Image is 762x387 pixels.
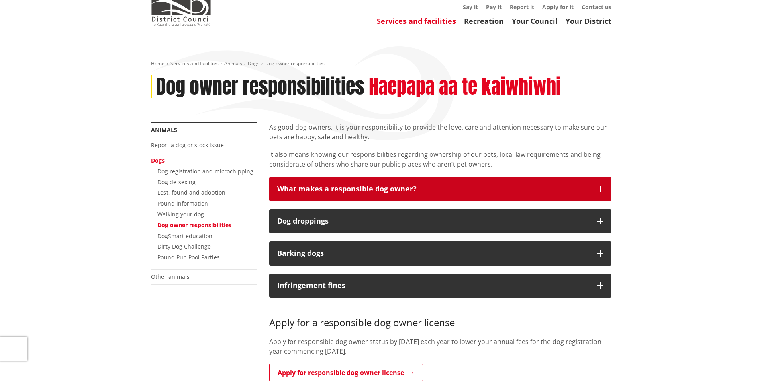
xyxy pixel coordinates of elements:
[566,16,611,26] a: Your District
[265,60,325,67] span: Dog owner responsibilities
[151,60,611,67] nav: breadcrumb
[277,217,589,225] h3: Dog droppings
[151,141,224,149] a: Report a dog or stock issue
[269,306,611,329] h3: Apply for a responsible dog owner license
[486,3,502,11] a: Pay it
[157,178,196,186] a: Dog de-sexing
[157,210,204,218] a: Walking your dog
[157,253,220,261] a: Pound Pup Pool Parties
[156,75,364,99] h1: Dog owner responsibilities
[151,60,165,67] a: Home
[269,274,611,298] button: Infringement fines
[463,3,478,11] a: Say it
[151,273,190,280] a: Other animals
[157,243,211,250] a: Dirty Dog Challenge
[542,3,574,11] a: Apply for it
[269,364,423,381] a: Apply for responsible dog owner license
[157,189,225,196] a: Lost, found and adoption
[269,209,611,233] button: Dog droppings
[157,221,231,229] a: Dog owner responsibilities
[224,60,242,67] a: Animals
[269,122,611,142] p: As good dog owners, it is your responsibility to provide the love, care and attention necessary t...
[269,150,611,169] p: It also means knowing our responsibilities regarding ownership of our pets, local law requirement...
[464,16,504,26] a: Recreation
[151,156,165,164] a: Dogs
[269,241,611,266] button: Barking dogs
[157,167,253,175] a: Dog registration and microchipping
[277,185,589,193] h3: What makes a responsible dog owner?
[277,249,589,257] h3: Barking dogs
[170,60,219,67] a: Services and facilities
[725,353,754,382] iframe: Messenger Launcher
[277,282,589,290] h3: Infringement fines
[512,16,558,26] a: Your Council
[582,3,611,11] a: Contact us
[157,200,208,207] a: Pound information
[510,3,534,11] a: Report it
[269,337,611,356] p: Apply for responsible dog owner status by [DATE] each year to lower your annual fees for the dog ...
[157,232,212,240] a: DogSmart education
[151,126,177,134] a: Animals
[377,16,456,26] a: Services and facilities
[269,177,611,201] button: What makes a responsible dog owner?
[248,60,259,67] a: Dogs
[369,75,561,99] h2: Haepapa aa te kaiwhiwhi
